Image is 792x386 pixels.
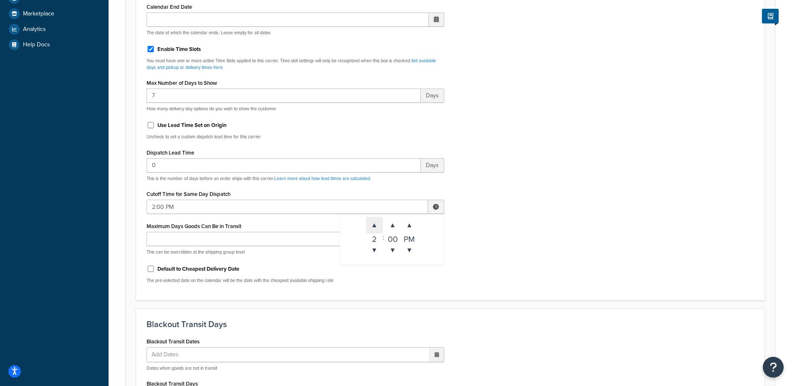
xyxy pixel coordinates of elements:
[366,234,383,242] div: 2
[147,57,436,70] a: Set available days and pickup or delivery times here.
[6,22,102,37] a: Analytics
[421,89,444,103] span: Days
[366,242,383,259] span: ▼
[147,277,444,284] p: The pre-selected date on the calendar will be the date with the cheapest available shipping rate
[385,242,401,259] span: ▼
[157,265,239,273] label: Default to Cheapest Delivery Date
[6,6,102,21] a: Marketplace
[147,30,444,36] p: The date at which the calendar ends. Leave empty for all dates
[366,217,383,234] span: ▲
[157,122,227,129] label: Use Lead Time Set on Origin
[147,80,217,86] label: Max Number of Days to Show
[147,58,444,71] p: You must have one or more active Time Slots applied to this carrier. Time slot settings will only...
[147,249,444,255] p: This can be overridden at the shipping group level
[401,217,418,234] span: ▲
[23,41,50,48] span: Help Docs
[401,234,418,242] div: PM
[147,4,192,10] label: Calendar End Date
[147,320,754,329] h3: Blackout Transit Days
[421,158,444,173] span: Days
[147,338,200,345] label: Blackout Transit Dates
[6,37,102,52] a: Help Docs
[147,223,241,229] label: Maximum Days Goods Can Be in Transit
[274,175,371,182] a: Learn more about how lead times are calculated.
[23,10,54,18] span: Marketplace
[383,217,385,259] div: :
[147,191,230,197] label: Cutoff Time for Same Day Dispatch
[385,234,401,242] div: 00
[385,217,401,234] span: ▲
[147,365,444,371] p: Dates when goods are not in transit
[147,134,444,140] p: Uncheck to set a custom dispatch lead time for this carrier
[762,9,779,23] button: Show Help Docs
[147,106,444,112] p: How many delivery day options do you wish to show the customer
[23,26,46,33] span: Analytics
[147,150,194,156] label: Dispatch Lead Time
[401,242,418,259] span: ▼
[149,348,189,362] span: Add Dates
[763,357,784,378] button: Open Resource Center
[147,175,444,182] p: This is the number of days before an order ships with this carrier.
[157,46,201,53] label: Enable Time Slots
